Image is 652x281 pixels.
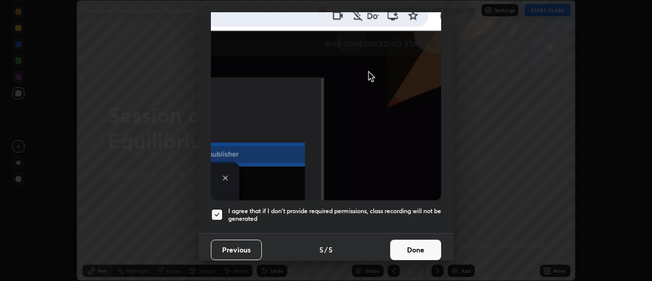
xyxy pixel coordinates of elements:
[324,244,328,255] h4: /
[211,240,262,260] button: Previous
[228,207,441,223] h5: I agree that if I don't provide required permissions, class recording will not be generated
[390,240,441,260] button: Done
[329,244,333,255] h4: 5
[319,244,323,255] h4: 5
